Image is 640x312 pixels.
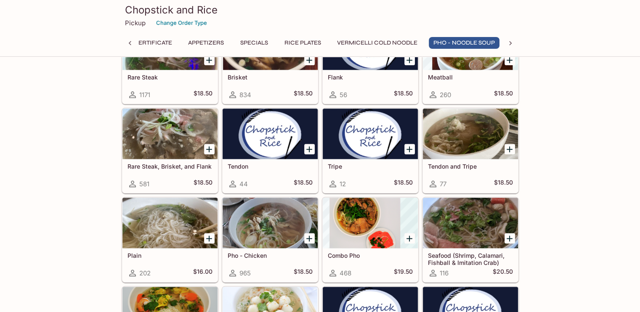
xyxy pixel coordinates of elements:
button: Gift Certificate [114,37,177,49]
button: Change Order Type [152,16,211,29]
button: Add Rare Steak, Brisket, and Flank [204,144,215,154]
a: Plain202$16.00 [122,197,218,282]
a: Rare Steak, Brisket, and Flank581$18.50 [122,108,218,193]
div: Plain [122,198,218,248]
span: 44 [239,180,248,188]
div: Rare Steak, Brisket, and Flank [122,108,218,159]
a: Rare Steak1171$18.50 [122,19,218,104]
h5: $18.50 [294,268,313,278]
button: Add Brisket [304,55,315,65]
a: Meatball260$18.50 [422,19,518,104]
span: 1171 [139,91,150,99]
div: Tendon [223,108,318,159]
a: Brisket834$18.50 [222,19,318,104]
h5: Combo Pho [328,252,413,259]
span: 116 [440,269,449,277]
h5: Flank [328,74,413,81]
span: 202 [139,269,151,277]
button: Rice Plates [280,37,326,49]
h5: Rare Steak [127,74,212,81]
button: Add Plain [204,233,215,243]
h5: $18.50 [194,179,212,189]
button: Add Flank [404,55,415,65]
span: 834 [239,91,251,99]
div: Combo Pho [323,198,418,248]
div: Flank [323,19,418,70]
button: Pho - Noodle Soup [429,37,499,49]
span: 56 [340,91,347,99]
h5: Rare Steak, Brisket, and Flank [127,163,212,170]
span: 581 [139,180,149,188]
h5: $18.50 [494,179,513,189]
button: Vermicelli Cold Noodle [332,37,422,49]
button: Add Pho - Chicken [304,233,315,243]
div: Tripe [323,108,418,159]
h5: $18.50 [294,179,313,189]
span: 12 [340,180,346,188]
a: Pho - Chicken965$18.50 [222,197,318,282]
button: Add Combo Pho [404,233,415,243]
span: 468 [340,269,351,277]
h5: $18.50 [394,179,413,189]
h5: $16.00 [193,268,212,278]
h5: $19.50 [394,268,413,278]
h5: Meatball [428,74,513,81]
h5: Brisket [228,74,313,81]
div: Seafood (Shrimp, Calamari, Fishball & Imitation Crab) [423,198,518,248]
button: Add Tendon and Tripe [505,144,515,154]
button: Appetizers [183,37,228,49]
h5: Tendon [228,163,313,170]
span: 965 [239,269,251,277]
h5: $18.50 [194,90,212,100]
h5: Pho - Chicken [228,252,313,259]
h5: Plain [127,252,212,259]
h5: Seafood (Shrimp, Calamari, Fishball & Imitation Crab) [428,252,513,266]
div: Rare Steak [122,19,218,70]
h5: $18.50 [494,90,513,100]
div: Meatball [423,19,518,70]
span: 260 [440,91,451,99]
h5: Tripe [328,163,413,170]
h5: $20.50 [493,268,513,278]
div: Tendon and Tripe [423,108,518,159]
a: Tripe12$18.50 [322,108,418,193]
span: 77 [440,180,446,188]
h5: $18.50 [294,90,313,100]
button: Add Meatball [505,55,515,65]
button: Add Rare Steak [204,55,215,65]
button: Add Seafood (Shrimp, Calamari, Fishball & Imitation Crab) [505,233,515,243]
p: Pickup [125,19,146,27]
a: Tendon and Tripe77$18.50 [422,108,518,193]
a: Tendon44$18.50 [222,108,318,193]
button: Add Tripe [404,144,415,154]
div: Brisket [223,19,318,70]
h5: $18.50 [394,90,413,100]
button: Specials [235,37,273,49]
h3: Chopstick and Rice [125,3,515,16]
a: Flank56$18.50 [322,19,418,104]
button: Add Tendon [304,144,315,154]
div: Pho - Chicken [223,198,318,248]
a: Combo Pho468$19.50 [322,197,418,282]
a: Seafood (Shrimp, Calamari, Fishball & Imitation Crab)116$20.50 [422,197,518,282]
h5: Tendon and Tripe [428,163,513,170]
